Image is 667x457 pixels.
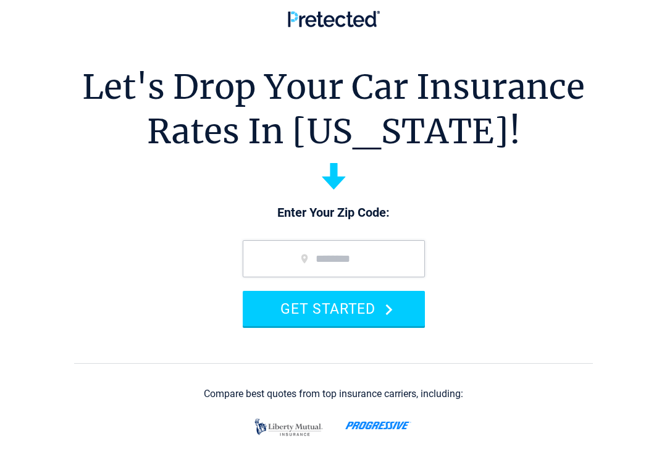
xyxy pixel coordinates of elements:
[345,421,411,430] img: progressive
[230,204,437,222] p: Enter Your Zip Code:
[288,10,380,27] img: Pretected Logo
[251,413,326,442] img: liberty
[243,291,425,326] button: GET STARTED
[243,240,425,277] input: zip code
[204,388,463,400] div: Compare best quotes from top insurance carriers, including:
[82,65,585,154] h1: Let's Drop Your Car Insurance Rates In [US_STATE]!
